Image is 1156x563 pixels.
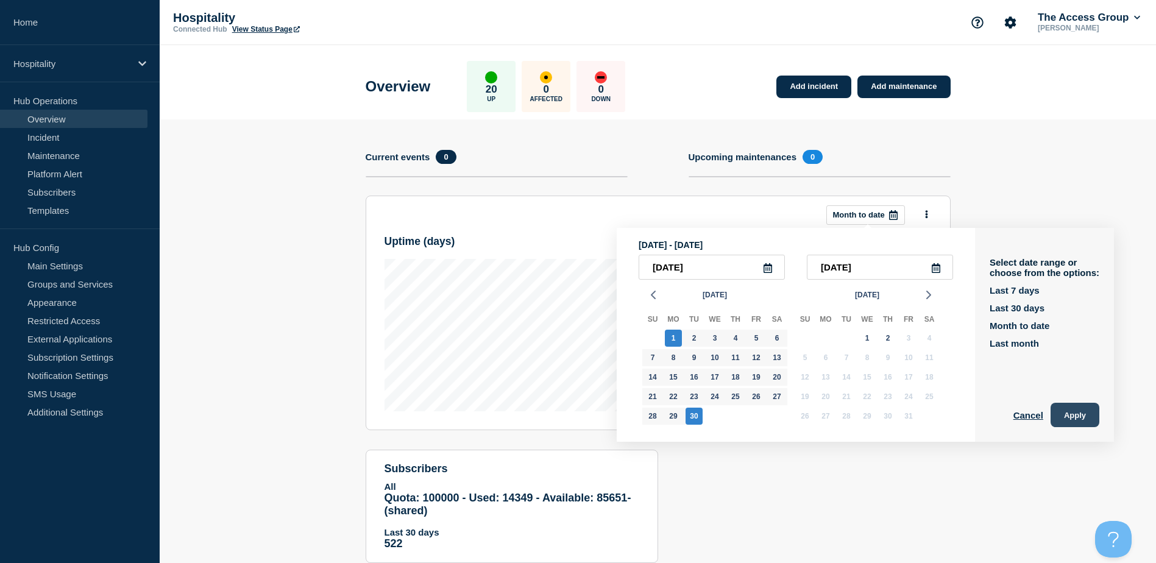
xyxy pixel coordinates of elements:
div: Friday, Sep 26, 2025 [748,388,765,405]
div: Sa [919,313,940,328]
button: Cancel [1013,403,1043,427]
div: Saturday, Oct 18, 2025 [921,369,938,386]
button: Apply [1051,403,1099,427]
span: [DATE] [703,286,727,304]
div: Thursday, Oct 9, 2025 [879,349,896,366]
div: Thursday, Sep 4, 2025 [727,330,744,347]
div: Tuesday, Sep 23, 2025 [686,388,703,405]
p: Hospitality [173,11,417,25]
p: Last 30 days [385,527,639,537]
div: Wednesday, Sep 17, 2025 [706,369,723,386]
h4: Current events [366,152,430,162]
p: 522 [385,537,639,550]
p: Month to date [833,210,885,219]
div: Thursday, Oct 30, 2025 [879,408,896,425]
p: 0 [598,83,604,96]
div: Friday, Sep 19, 2025 [748,369,765,386]
div: Saturday, Sep 20, 2025 [768,369,785,386]
div: Thursday, Sep 25, 2025 [727,388,744,405]
div: up [485,71,497,83]
h4: Upcoming maintenances [689,152,797,162]
div: Th [725,313,746,328]
div: Saturday, Sep 13, 2025 [768,349,785,366]
div: Friday, Sep 5, 2025 [748,330,765,347]
button: Last 30 days [990,303,1044,313]
div: Monday, Sep 29, 2025 [665,408,682,425]
div: Thursday, Sep 18, 2025 [727,369,744,386]
div: Wednesday, Sep 24, 2025 [706,388,723,405]
input: YYYY-MM-DD [639,255,785,280]
div: Monday, Oct 6, 2025 [817,349,834,366]
span: Quota: 100000 - Used: 14349 - Available: 85651 - (shared) [385,492,631,517]
div: Fr [898,313,919,328]
div: Friday, Oct 31, 2025 [900,408,917,425]
div: Friday, Oct 24, 2025 [900,388,917,405]
div: Tuesday, Oct 28, 2025 [838,408,855,425]
div: Thursday, Oct 2, 2025 [879,330,896,347]
p: Select date range or choose from the options: [990,257,1099,278]
div: Saturday, Sep 6, 2025 [768,330,785,347]
p: 0 [544,83,549,96]
div: Su [642,313,663,328]
a: Add incident [776,76,851,98]
div: Saturday, Oct 11, 2025 [921,349,938,366]
p: Affected [530,96,562,102]
a: View Status Page [232,25,300,34]
a: Add maintenance [857,76,950,98]
div: Sa [767,313,787,328]
div: Mo [663,313,684,328]
div: Friday, Oct 3, 2025 [900,330,917,347]
p: Hospitality [13,58,130,69]
div: Sunday, Sep 28, 2025 [644,408,661,425]
button: The Access Group [1035,12,1143,24]
div: Tuesday, Sep 9, 2025 [686,349,703,366]
div: Monday, Sep 8, 2025 [665,349,682,366]
span: [DATE] [855,286,879,304]
div: We [857,313,878,328]
div: Friday, Oct 10, 2025 [900,349,917,366]
div: Tuesday, Sep 2, 2025 [686,330,703,347]
p: All [385,481,639,492]
button: [DATE] [850,286,884,304]
div: Saturday, Oct 4, 2025 [921,330,938,347]
button: Support [965,10,990,35]
h3: Uptime ( days ) [385,235,455,248]
div: Friday, Oct 17, 2025 [900,369,917,386]
div: Thursday, Oct 23, 2025 [879,388,896,405]
div: Monday, Oct 13, 2025 [817,369,834,386]
div: We [704,313,725,328]
button: Last 7 days [990,285,1040,296]
div: Tu [684,313,704,328]
div: Wednesday, Sep 3, 2025 [706,330,723,347]
div: Th [878,313,898,328]
div: Tu [836,313,857,328]
h4: subscribers [385,462,639,475]
div: Wednesday, Sep 10, 2025 [706,349,723,366]
p: [DATE] - [DATE] [639,240,953,250]
div: Thursday, Oct 16, 2025 [879,369,896,386]
div: Sunday, Sep 7, 2025 [644,349,661,366]
span: 0 [803,150,823,164]
div: Saturday, Oct 25, 2025 [921,388,938,405]
div: Wednesday, Oct 15, 2025 [859,369,876,386]
div: Wednesday, Oct 22, 2025 [859,388,876,405]
div: Sunday, Oct 5, 2025 [796,349,814,366]
button: Account settings [998,10,1023,35]
div: Tuesday, Sep 16, 2025 [686,369,703,386]
input: YYYY-MM-DD [807,255,953,280]
iframe: Help Scout Beacon - Open [1095,521,1132,558]
button: Month to date [826,205,905,225]
div: Tuesday, Oct 14, 2025 [838,369,855,386]
div: Monday, Sep 22, 2025 [665,388,682,405]
div: Wednesday, Oct 29, 2025 [859,408,876,425]
div: Monday, Oct 27, 2025 [817,408,834,425]
p: Down [591,96,611,102]
div: Fr [746,313,767,328]
div: Tuesday, Oct 7, 2025 [838,349,855,366]
div: Sunday, Sep 21, 2025 [644,388,661,405]
div: Tuesday, Sep 30, 2025 [686,408,703,425]
span: 0 [436,150,456,164]
p: Up [487,96,495,102]
div: Sunday, Oct 12, 2025 [796,369,814,386]
button: Month to date [990,320,1049,331]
